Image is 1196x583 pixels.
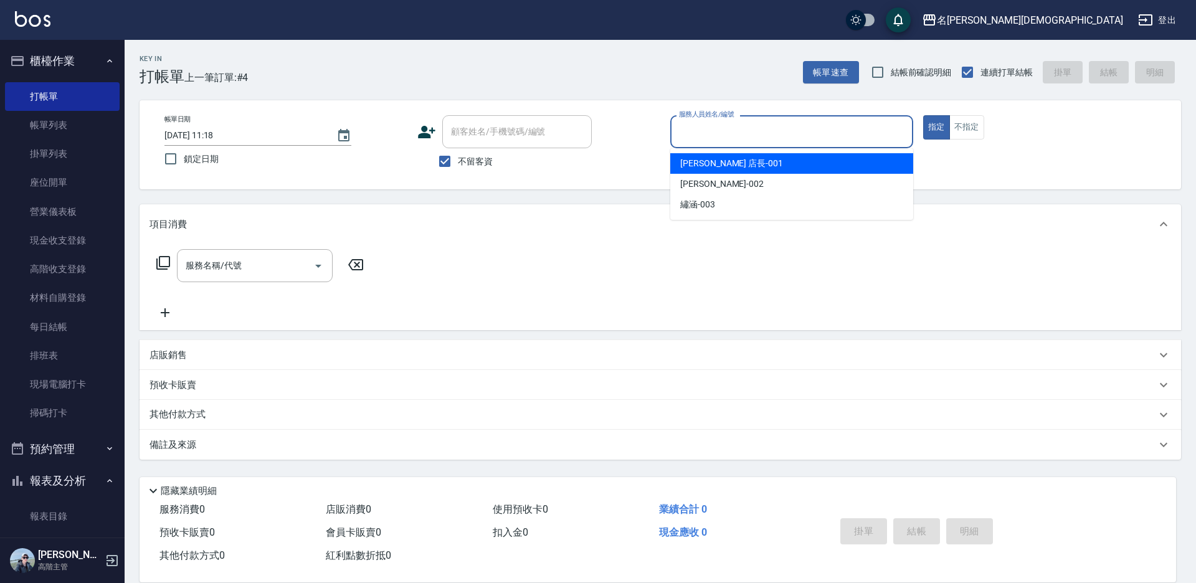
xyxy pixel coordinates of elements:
button: save [886,7,911,32]
span: 紅利點數折抵 0 [326,549,391,561]
span: 連續打單結帳 [980,66,1033,79]
span: 會員卡販賣 0 [326,526,381,538]
p: 備註及來源 [149,438,196,452]
div: 店販銷售 [140,340,1181,370]
span: 服務消費 0 [159,503,205,515]
label: 帳單日期 [164,115,191,124]
a: 高階收支登錄 [5,255,120,283]
a: 材料自購登錄 [5,283,120,312]
div: 預收卡販賣 [140,370,1181,400]
button: 不指定 [949,115,984,140]
a: 掛單列表 [5,140,120,168]
a: 報表目錄 [5,502,120,531]
a: 打帳單 [5,82,120,111]
p: 隱藏業績明細 [161,485,217,498]
h2: Key In [140,55,184,63]
div: 項目消費 [140,204,1181,244]
h3: 打帳單 [140,68,184,85]
a: 現金收支登錄 [5,226,120,255]
span: [PERSON_NAME] 店長 -001 [680,157,783,170]
a: 掃碼打卡 [5,399,120,427]
p: 項目消費 [149,218,187,231]
button: 櫃檯作業 [5,45,120,77]
button: 名[PERSON_NAME][DEMOGRAPHIC_DATA] [917,7,1128,33]
label: 服務人員姓名/編號 [679,110,734,119]
div: 備註及來源 [140,430,1181,460]
button: 預約管理 [5,433,120,465]
a: 現場電腦打卡 [5,370,120,399]
div: 其他付款方式 [140,400,1181,430]
a: 排班表 [5,341,120,370]
div: 名[PERSON_NAME][DEMOGRAPHIC_DATA] [937,12,1123,28]
h5: [PERSON_NAME] [38,549,102,561]
span: 使用預收卡 0 [493,503,548,515]
span: 扣入金 0 [493,526,528,538]
span: 繡涵 -003 [680,198,715,211]
span: 不留客資 [458,155,493,168]
p: 店販銷售 [149,349,187,362]
span: 店販消費 0 [326,503,371,515]
span: 上一筆訂單:#4 [184,70,249,85]
p: 高階主管 [38,561,102,572]
a: 每日結帳 [5,313,120,341]
a: 座位開單 [5,168,120,197]
input: YYYY/MM/DD hh:mm [164,125,324,146]
span: 預收卡販賣 0 [159,526,215,538]
button: 報表及分析 [5,465,120,497]
img: Person [10,548,35,573]
span: 鎖定日期 [184,153,219,166]
span: [PERSON_NAME] -002 [680,178,764,191]
button: Open [308,256,328,276]
span: 其他付款方式 0 [159,549,225,561]
button: 登出 [1133,9,1181,32]
a: 營業儀表板 [5,197,120,226]
p: 其他付款方式 [149,408,212,422]
button: Choose date, selected date is 2025-08-16 [329,121,359,151]
a: 帳單列表 [5,111,120,140]
p: 預收卡販賣 [149,379,196,392]
button: 指定 [923,115,950,140]
span: 業績合計 0 [659,503,707,515]
span: 現金應收 0 [659,526,707,538]
img: Logo [15,11,50,27]
span: 結帳前確認明細 [891,66,952,79]
button: 帳單速查 [803,61,859,84]
a: 消費分析儀表板 [5,531,120,559]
